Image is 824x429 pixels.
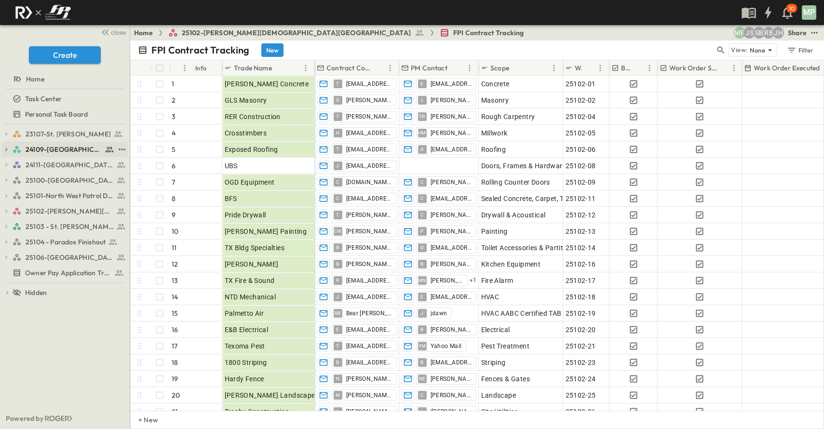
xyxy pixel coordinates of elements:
span: RER Construction [225,112,281,121]
a: 25102-Christ The Redeemer Anglican Church [13,204,126,218]
button: test [116,144,128,155]
span: C [420,198,424,199]
span: [PERSON_NAME][EMAIL_ADDRESS][DOMAIN_NAME] [346,391,392,399]
span: Personal Task Board [25,109,88,119]
button: Menu [300,62,311,74]
span: [PERSON_NAME][EMAIL_ADDRESS][DOMAIN_NAME] [346,260,392,268]
p: 17 [172,341,177,351]
button: Menu [464,62,475,74]
span: [PERSON_NAME][EMAIL_ADDRESS][DOMAIN_NAME] [346,408,392,416]
span: J [336,165,339,166]
span: [EMAIL_ADDRESS][DOMAIN_NAME] [346,162,392,170]
span: C [336,198,339,199]
div: Owner Pay Application Trackingtest [2,265,128,281]
img: c8d7d1ed905e502e8f77bf7063faec64e13b34fdb1f2bdd94b0e311fc34f8000.png [12,2,74,23]
p: 18 [172,358,178,367]
span: D [420,247,424,248]
span: T [336,83,339,84]
p: 16 [172,325,178,335]
span: Striping [481,358,506,367]
a: 25103 - St. [PERSON_NAME] Phase 2 [13,220,126,233]
span: 25102-16 [566,259,596,269]
span: [EMAIL_ADDRESS][DOMAIN_NAME] [346,277,392,284]
span: jdawn [431,309,447,317]
span: 25102-26 [566,407,596,416]
div: 25102-Christ The Redeemer Anglican Churchtest [2,203,128,219]
a: 24111-[GEOGRAPHIC_DATA] [13,158,126,172]
a: Home [2,72,126,86]
span: [EMAIL_ADDRESS][DOMAIN_NAME] [346,326,392,334]
span: Task Center [25,94,62,104]
div: Filter [786,45,814,55]
span: Pest Treatment [481,341,530,351]
p: 10 [172,227,178,236]
div: 24111-[GEOGRAPHIC_DATA]test [2,157,128,173]
span: Toilet Accessories & Partitions [481,243,577,253]
span: 25102-[PERSON_NAME][DEMOGRAPHIC_DATA][GEOGRAPHIC_DATA] [182,28,411,38]
button: Sort [173,63,184,73]
p: 1 [172,79,174,89]
a: Task Center [2,92,126,106]
span: Exposed Roofing [225,145,278,154]
span: CW [334,231,342,231]
span: 25103 - St. [PERSON_NAME] Phase 2 [26,222,114,231]
span: BB [335,313,341,313]
span: [PERSON_NAME][EMAIL_ADDRESS][DOMAIN_NAME] [346,211,392,219]
span: Rough Carpentry [481,112,535,121]
p: Work Order Executed [754,63,820,73]
span: [EMAIL_ADDRESS][DOMAIN_NAME] [431,80,472,88]
span: Crosstimbers [225,128,267,138]
button: Menu [384,62,396,74]
span: Kitchen Equipment [481,259,541,269]
div: # [169,60,193,76]
p: Scope [490,63,509,73]
div: 25106-St. Andrews Parking Lottest [2,250,128,265]
button: Menu [548,62,560,74]
span: [EMAIL_ADDRESS][DOMAIN_NAME] [431,195,472,202]
p: Work Order # [575,63,582,73]
span: [PERSON_NAME] [431,211,472,219]
div: Info [195,54,207,81]
div: Jesse Sullivan (jsullivan@fpibuilders.com) [743,27,755,39]
span: Hidden [25,288,47,297]
p: PM Contact [411,63,447,73]
span: HVAC [481,292,500,302]
span: 25102-08 [566,161,596,171]
span: Home [26,74,44,84]
span: BFS [225,194,237,203]
span: T [336,149,339,149]
span: Electrical [481,325,510,335]
span: [PERSON_NAME] Painting [225,227,307,236]
span: Hardy Fence [225,374,264,384]
span: 25104 - Paradox Finishout [26,237,106,247]
span: GLS Masonry [225,95,267,105]
a: Personal Task Board [2,107,126,121]
div: Regina Barnett (rbarnett@fpibuilders.com) [763,27,774,39]
p: FPI Contract Tracking [151,43,250,57]
button: Menu [594,62,606,74]
span: [EMAIL_ADDRESS][DOMAIN_NAME] [346,195,392,202]
span: 25102-09 [566,177,596,187]
span: [PERSON_NAME][EMAIL_ADDRESS][DOMAIN_NAME] [346,113,392,121]
span: B [420,362,423,362]
p: 6 [172,161,176,171]
p: 5 [172,145,176,154]
div: 24109-St. Teresa of Calcutta Parish Halltest [2,142,128,157]
span: 25102-19 [566,308,596,318]
span: B [336,247,339,248]
span: UBS [225,161,238,171]
span: [PERSON_NAME] [431,96,472,104]
span: Concrete [481,79,510,89]
span: [EMAIL_ADDRESS][DOMAIN_NAME] [431,359,472,366]
span: [EMAIL_ADDRESS][DOMAIN_NAME] [346,146,392,153]
button: Sort [449,63,460,73]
